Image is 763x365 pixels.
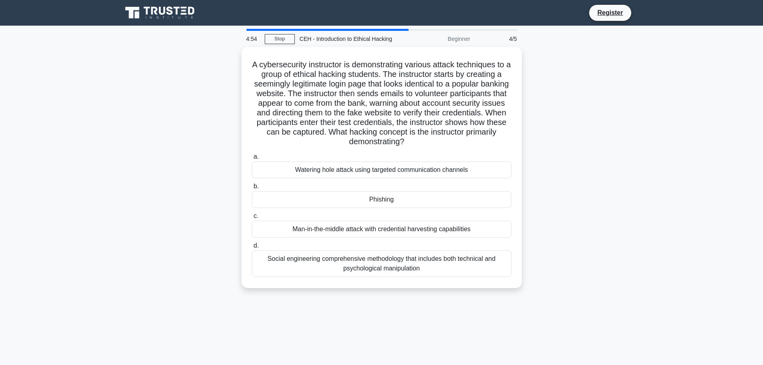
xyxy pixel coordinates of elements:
[252,191,511,208] div: Phishing
[242,31,265,47] div: 4:54
[254,242,259,249] span: d.
[592,8,628,18] a: Register
[265,34,295,44] a: Stop
[252,250,511,277] div: Social engineering comprehensive methodology that includes both technical and psychological manip...
[252,221,511,238] div: Man-in-the-middle attack with credential harvesting capabilities
[295,31,405,47] div: CEH - Introduction to Ethical Hacking
[254,183,259,190] span: b.
[252,161,511,178] div: Watering hole attack using targeted communication channels
[475,31,522,47] div: 4/5
[405,31,475,47] div: Beginner
[251,60,512,147] h5: A cybersecurity instructor is demonstrating various attack techniques to a group of ethical hacki...
[254,153,259,160] span: a.
[254,212,258,219] span: c.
